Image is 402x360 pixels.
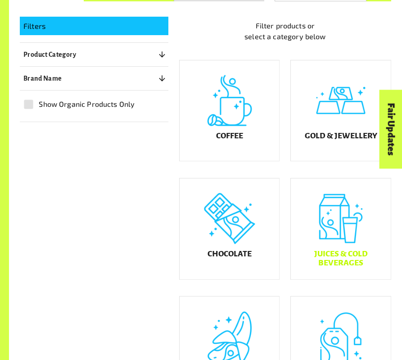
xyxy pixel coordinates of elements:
[179,20,391,42] p: Filter products or select a category below
[179,60,280,162] a: Coffee
[179,178,280,280] a: Chocolate
[23,49,76,60] p: Product Category
[290,60,391,162] a: Gold & Jewellery
[39,99,135,109] span: Show Organic Products Only
[305,132,377,140] h5: Gold & Jewellery
[216,132,243,140] h5: Coffee
[23,73,62,84] p: Brand Name
[290,178,391,280] a: Juices & Cold Beverages
[23,20,165,32] p: Filters
[20,70,168,87] button: Brand Name
[298,250,384,267] h5: Juices & Cold Beverages
[20,46,168,63] button: Product Category
[208,250,252,258] h5: Chocolate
